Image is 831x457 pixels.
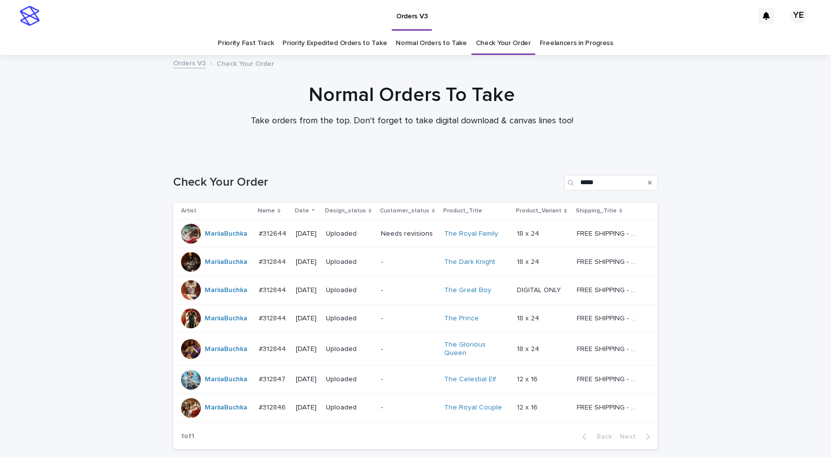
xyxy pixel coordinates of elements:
[205,230,247,238] a: MariiaBuchka
[259,284,288,295] p: #312844
[325,205,366,216] p: Design_status
[326,286,373,295] p: Uploaded
[577,284,641,295] p: FREE SHIPPING - preview in 1-2 business days, after your approval delivery will take 5-10 b.d.
[790,8,806,24] div: YE
[173,175,560,190] h1: Check Your Order
[326,230,373,238] p: Uploaded
[564,175,658,191] input: Search
[326,345,373,354] p: Uploaded
[517,402,540,412] p: 12 x 16
[380,205,429,216] p: Customer_status
[381,345,437,354] p: -
[296,404,318,412] p: [DATE]
[620,433,642,440] span: Next
[577,256,641,266] p: FREE SHIPPING - preview in 1-2 business days, after your approval delivery will take 5-10 b.d.
[540,32,613,55] a: Freelancers in Progress
[205,375,247,384] a: MariiaBuchka
[577,343,641,354] p: FREE SHIPPING - preview in 1-2 business days, after your approval delivery will take 5-10 b.d.
[476,32,531,55] a: Check Your Order
[574,432,616,441] button: Back
[444,314,479,323] a: The Prince
[326,375,373,384] p: Uploaded
[381,258,437,266] p: -
[258,205,275,216] p: Name
[517,256,541,266] p: 18 x 24
[173,365,658,394] tr: MariiaBuchka #312847#312847 [DATE]Uploaded-The Celestial Elf 12 x 1612 x 16 FREE SHIPPING - previ...
[205,404,247,412] a: MariiaBuchka
[444,230,498,238] a: The Royal Family
[381,404,437,412] p: -
[205,314,247,323] a: MariiaBuchka
[181,205,196,216] p: Artist
[444,341,506,357] a: The Glorious Queen
[173,57,206,68] a: Orders V3
[381,375,437,384] p: -
[173,333,658,366] tr: MariiaBuchka #312844#312844 [DATE]Uploaded-The Glorious Queen 18 x 2418 x 24 FREE SHIPPING - prev...
[296,345,318,354] p: [DATE]
[173,305,658,333] tr: MariiaBuchka #312844#312844 [DATE]Uploaded-The Prince 18 x 2418 x 24 FREE SHIPPING - preview in 1...
[517,343,541,354] p: 18 x 24
[381,286,437,295] p: -
[517,284,563,295] p: DIGITAL ONLY
[259,256,288,266] p: #312844
[576,205,617,216] p: Shipping_Title
[577,373,641,384] p: FREE SHIPPING - preview in 1-2 business days, after your approval delivery will take 5-10 b.d.
[396,32,467,55] a: Normal Orders to Take
[517,373,540,384] p: 12 x 16
[296,230,318,238] p: [DATE]
[217,57,274,68] p: Check Your Order
[381,230,437,238] p: Needs revisions
[173,220,658,248] tr: MariiaBuchka #312644#312644 [DATE]UploadedNeeds revisionsThe Royal Family 18 x 2418 x 24 FREE SHI...
[205,258,247,266] a: MariiaBuchka
[20,6,40,26] img: stacker-logo-s-only.png
[591,433,612,440] span: Back
[295,205,309,216] p: Date
[170,83,654,107] h1: Normal Orders To Take
[259,312,288,323] p: #312844
[259,373,287,384] p: #312847
[259,228,288,238] p: #312644
[296,375,318,384] p: [DATE]
[577,228,641,238] p: FREE SHIPPING - preview in 1-2 business days, after your approval delivery will take 5-10 b.d.
[296,286,318,295] p: [DATE]
[259,402,288,412] p: #312846
[282,32,387,55] a: Priority Expedited Orders to Take
[577,312,641,323] p: FREE SHIPPING - preview in 1-2 business days, after your approval delivery will take 5-10 b.d.
[444,404,502,412] a: The Royal Couple
[517,228,541,238] p: 18 x 24
[326,314,373,323] p: Uploaded
[173,248,658,276] tr: MariiaBuchka #312844#312844 [DATE]Uploaded-The Dark Knight 18 x 2418 x 24 FREE SHIPPING - preview...
[577,402,641,412] p: FREE SHIPPING - preview in 1-2 business days, after your approval delivery will take 5-10 b.d.
[326,258,373,266] p: Uploaded
[173,276,658,305] tr: MariiaBuchka #312844#312844 [DATE]Uploaded-The Great Boy DIGITAL ONLYDIGITAL ONLY FREE SHIPPING -...
[218,32,274,55] a: Priority Fast Track
[516,205,561,216] p: Product_Variant
[296,314,318,323] p: [DATE]
[444,258,495,266] a: The Dark Knight
[173,424,202,449] p: 1 of 1
[259,343,288,354] p: #312844
[381,314,437,323] p: -
[214,116,610,127] p: Take orders from the top. Don't forget to take digital download & canvas lines too!
[444,375,496,384] a: The Celestial Elf
[616,432,658,441] button: Next
[296,258,318,266] p: [DATE]
[517,312,541,323] p: 18 x 24
[444,286,491,295] a: The Great Boy
[205,345,247,354] a: MariiaBuchka
[443,205,482,216] p: Product_Title
[326,404,373,412] p: Uploaded
[205,286,247,295] a: MariiaBuchka
[173,394,658,422] tr: MariiaBuchka #312846#312846 [DATE]Uploaded-The Royal Couple 12 x 1612 x 16 FREE SHIPPING - previe...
